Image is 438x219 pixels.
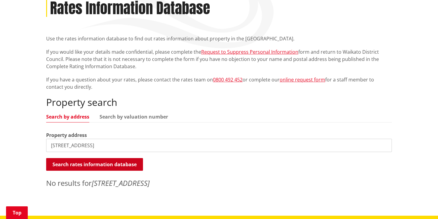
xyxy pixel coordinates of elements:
p: No results for [46,178,392,189]
p: If you have a question about your rates, please contact the rates team on or complete our for a s... [46,76,392,90]
em: [STREET_ADDRESS] [92,178,150,188]
a: Search by valuation number [100,114,168,119]
a: online request form [280,76,325,83]
button: Search rates information database [46,158,143,171]
h2: Property search [46,97,392,108]
a: Search by address [46,114,89,119]
iframe: Messenger Launcher [410,194,432,215]
a: Top [6,206,28,219]
label: Property address [46,132,87,139]
p: If you would like your details made confidential, please complete the form and return to Waikato ... [46,48,392,70]
p: Use the rates information database to find out rates information about property in the [GEOGRAPHI... [46,35,392,42]
input: e.g. Duke Street NGARUAWAHIA [46,139,392,152]
a: Request to Suppress Personal Information [201,49,298,55]
a: 0800 492 452 [213,76,243,83]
